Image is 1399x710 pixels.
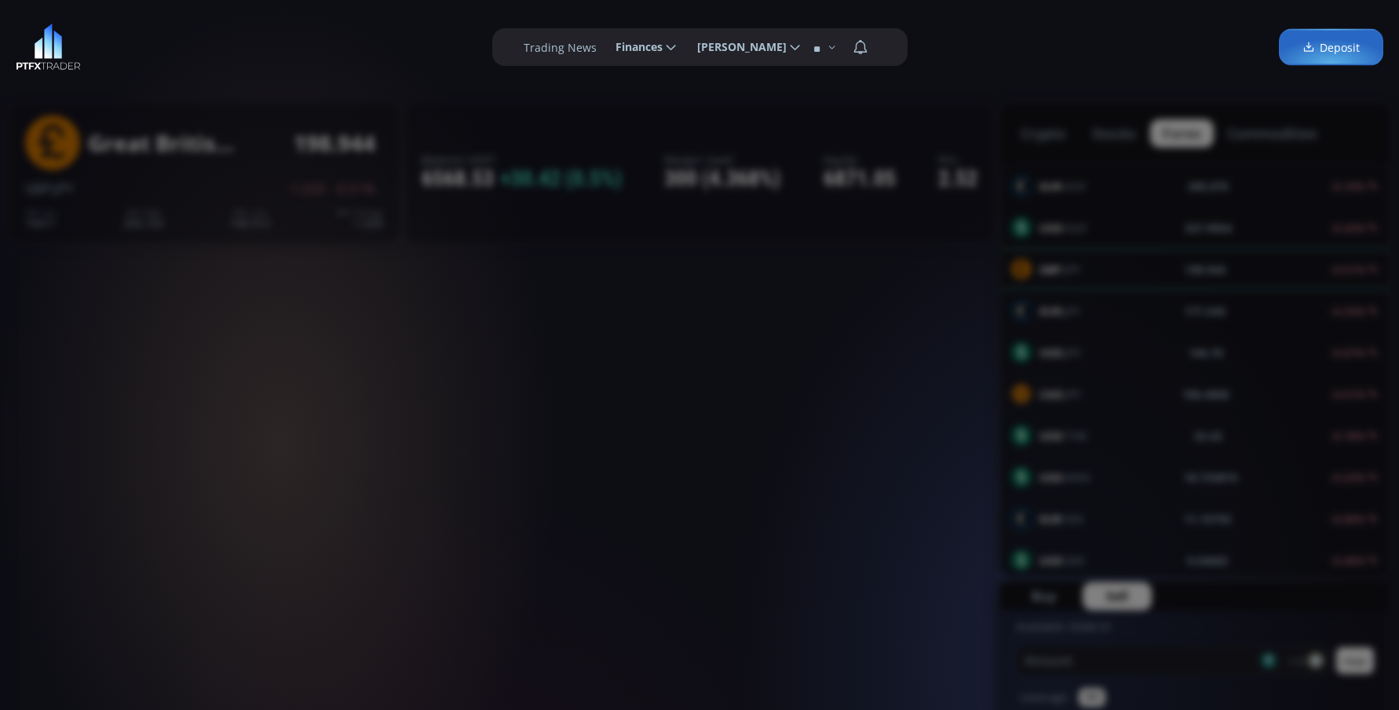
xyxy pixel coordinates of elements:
[16,24,81,71] img: LOGO
[686,31,787,63] span: [PERSON_NAME]
[605,31,663,63] span: Finances
[1302,39,1360,56] span: Deposit
[524,39,597,56] label: Trading News
[1279,29,1383,66] a: Deposit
